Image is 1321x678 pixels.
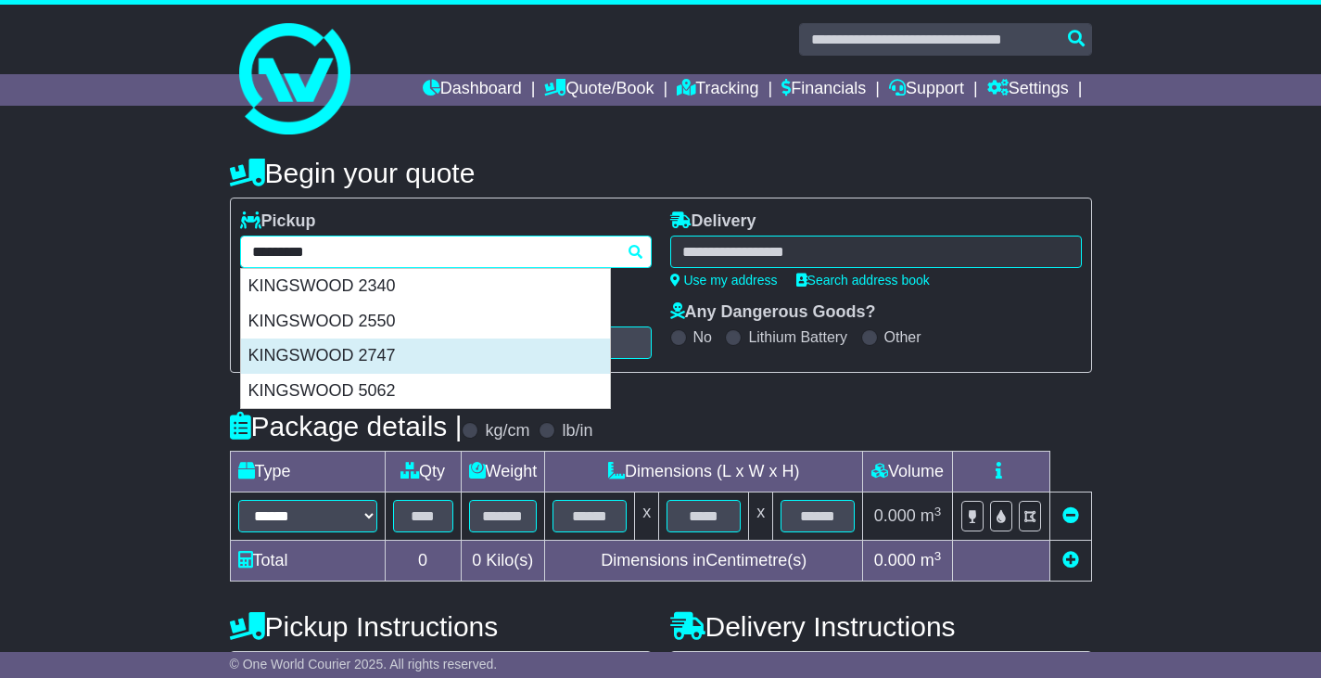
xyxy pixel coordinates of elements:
label: Pickup [240,211,316,232]
td: Dimensions in Centimetre(s) [545,541,863,582]
a: Support [889,74,964,106]
a: Settings [987,74,1069,106]
td: x [749,493,773,541]
sup: 3 [934,505,942,518]
label: Lithium Battery [748,328,847,346]
span: m [921,506,942,525]
h4: Begin your quote [230,158,1092,188]
td: Volume [863,452,953,493]
a: Financials [781,74,866,106]
a: Add new item [1062,551,1079,569]
h4: Package details | [230,411,463,441]
td: Dimensions (L x W x H) [545,452,863,493]
a: Dashboard [423,74,522,106]
a: Use my address [670,273,778,288]
td: x [635,493,659,541]
td: 0 [385,541,461,582]
td: Weight [461,452,545,493]
a: Remove this item [1062,506,1079,525]
label: kg/cm [485,421,529,441]
span: 0 [472,551,481,569]
sup: 3 [934,549,942,563]
span: m [921,551,942,569]
div: KINGSWOOD 5062 [241,374,610,409]
div: KINGSWOOD 2340 [241,269,610,304]
td: Type [230,452,385,493]
label: lb/in [562,421,592,441]
div: KINGSWOOD 2747 [241,339,610,374]
h4: Pickup Instructions [230,611,652,642]
label: No [693,328,712,346]
div: KINGSWOOD 2550 [241,304,610,339]
td: Total [230,541,385,582]
td: Kilo(s) [461,541,545,582]
label: Any Dangerous Goods? [670,302,876,323]
span: © One World Courier 2025. All rights reserved. [230,657,498,672]
label: Other [884,328,921,346]
h4: Delivery Instructions [670,611,1092,642]
span: 0.000 [874,551,916,569]
span: 0.000 [874,506,916,525]
a: Quote/Book [544,74,654,106]
a: Search address book [796,273,930,288]
td: Qty [385,452,461,493]
a: Tracking [677,74,758,106]
typeahead: Please provide city [240,236,652,268]
label: Delivery [670,211,756,232]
